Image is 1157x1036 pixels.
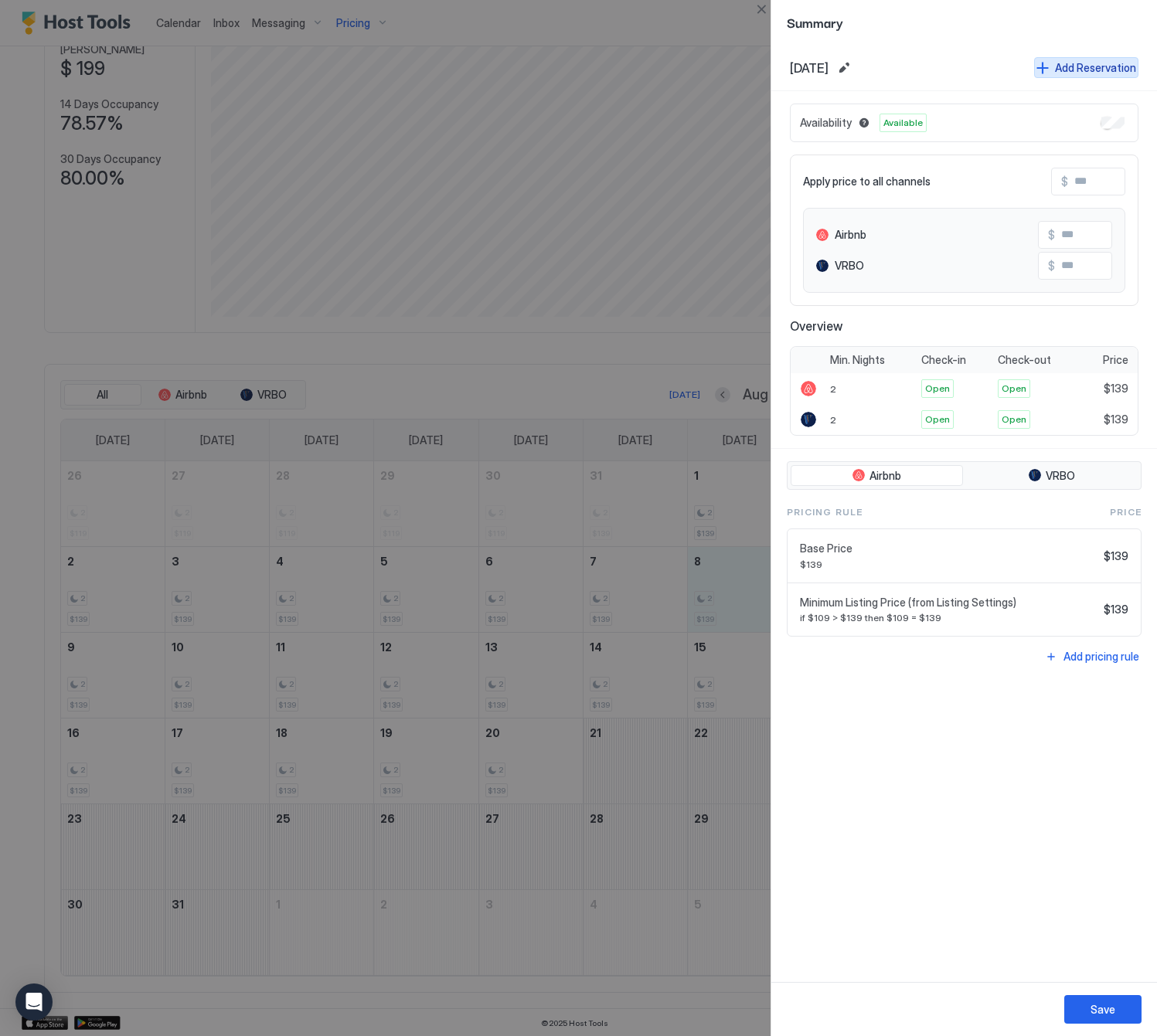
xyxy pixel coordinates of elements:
[790,60,829,76] span: [DATE]
[1048,259,1055,273] span: $
[1034,57,1138,78] button: Add Reservation
[835,228,866,242] span: Airbnb
[998,353,1051,367] span: Check-out
[15,983,53,1021] div: Open Intercom Messenger
[800,612,1097,623] span: if $109 > $139 then $109 = $139
[835,59,853,77] button: Edit date range
[1091,1001,1115,1017] div: Save
[883,116,923,130] span: Available
[803,175,931,189] span: Apply price to all channels
[790,318,1138,334] span: Overview
[830,353,885,367] span: Min. Nights
[787,461,1142,491] div: tab-group
[1104,549,1128,563] span: $139
[1064,995,1142,1024] button: Save
[800,116,852,130] span: Availability
[1063,648,1139,664] div: Add pricing rule
[966,465,1138,487] button: VRBO
[1104,603,1128,617] span: $139
[925,413,950,426] span: Open
[835,259,864,273] span: VRBO
[855,114,873,132] button: Blocked dates override all pricing rules and remain unavailable until manually unblocked
[1046,469,1075,483] span: VRBO
[787,505,863,519] span: Pricing Rule
[1002,413,1026,426] span: Open
[869,469,901,483] span: Airbnb
[800,596,1097,610] span: Minimum Listing Price (from Listing Settings)
[921,353,966,367] span: Check-in
[1104,413,1128,426] span: $139
[1048,228,1055,242] span: $
[830,383,836,395] span: 2
[1002,382,1026,396] span: Open
[800,542,1097,555] span: Base Price
[830,414,836,426] span: 2
[1104,382,1128,396] span: $139
[791,465,963,487] button: Airbnb
[1061,175,1068,189] span: $
[787,12,1142,32] span: Summary
[1055,59,1136,76] div: Add Reservation
[800,559,1097,570] span: $139
[1110,505,1142,519] span: Price
[925,382,950,396] span: Open
[1043,646,1142,667] button: Add pricing rule
[1103,353,1128,367] span: Price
